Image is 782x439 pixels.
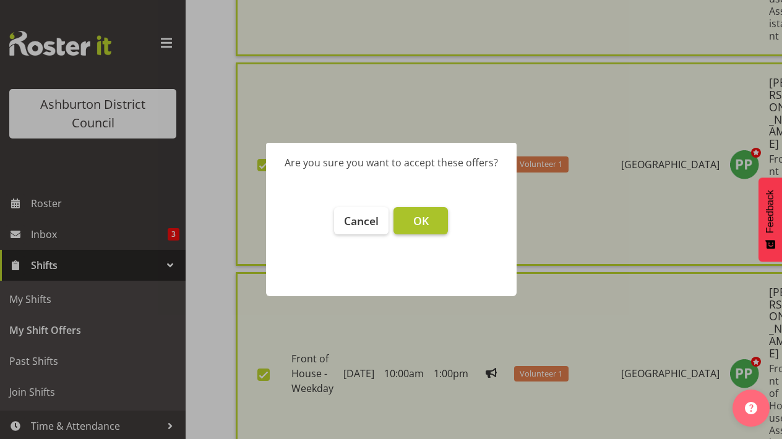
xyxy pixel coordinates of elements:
[413,213,429,228] span: OK
[393,207,448,234] button: OK
[745,402,757,414] img: help-xxl-2.png
[765,190,776,233] span: Feedback
[758,177,782,262] button: Feedback - Show survey
[344,213,379,228] span: Cancel
[334,207,389,234] button: Cancel
[285,155,498,170] div: Are you sure you want to accept these offers?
